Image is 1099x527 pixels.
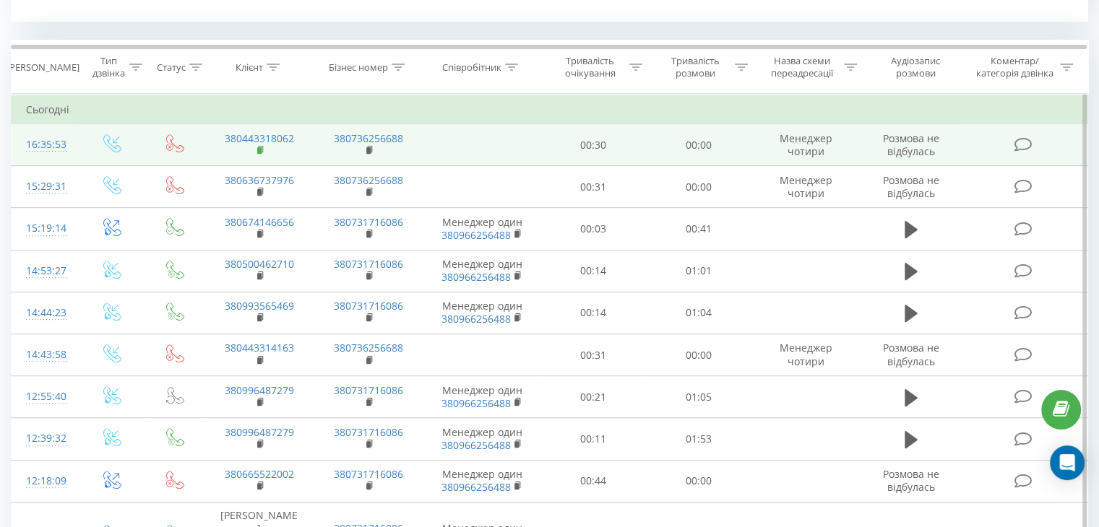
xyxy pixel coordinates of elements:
div: Статус [157,61,186,74]
td: Менеджер чотири [751,124,860,166]
td: 00:03 [541,208,646,250]
div: 15:19:14 [26,214,64,243]
a: 380731716086 [334,257,403,271]
a: 380996487279 [225,425,294,439]
div: Назва схеми переадресації [764,55,840,79]
td: Менеджер один [423,376,541,418]
div: 12:39:32 [26,424,64,453]
a: 380443318062 [225,131,294,145]
div: Аудіозапис розмови [874,55,958,79]
td: 00:44 [541,460,646,502]
a: 380966256488 [441,438,511,452]
a: 380966256488 [441,270,511,284]
td: Менеджер один [423,208,541,250]
td: Менеджер один [423,460,541,502]
td: 00:21 [541,376,646,418]
td: Менеджер один [423,418,541,460]
td: 00:00 [646,124,751,166]
a: 380731716086 [334,383,403,397]
td: 00:00 [646,334,751,376]
a: 380736256688 [334,173,403,187]
span: Розмова не відбулась [883,467,939,494]
a: 380966256488 [441,312,511,326]
td: 01:53 [646,418,751,460]
a: 380731716086 [334,467,403,481]
td: 00:11 [541,418,646,460]
a: 380966256488 [441,480,511,494]
div: Тривалість розмови [659,55,731,79]
td: 01:05 [646,376,751,418]
td: Менеджер один [423,250,541,292]
div: Тип дзвінка [91,55,125,79]
div: 14:43:58 [26,341,64,369]
a: 380500462710 [225,257,294,271]
a: 380674146656 [225,215,294,229]
td: 00:14 [541,292,646,334]
td: 00:00 [646,166,751,208]
div: 12:55:40 [26,383,64,411]
span: Розмова не відбулась [883,173,939,200]
td: Менеджер чотири [751,166,860,208]
a: 380736256688 [334,131,403,145]
div: 14:53:27 [26,257,64,285]
td: 00:41 [646,208,751,250]
td: 00:31 [541,334,646,376]
a: 380736256688 [334,341,403,354]
a: 380993565469 [225,299,294,313]
div: 14:44:23 [26,299,64,327]
div: 16:35:53 [26,131,64,159]
td: 01:01 [646,250,751,292]
div: Open Intercom Messenger [1050,445,1085,480]
span: Розмова не відбулась [883,341,939,367]
a: 380966256488 [441,228,511,242]
td: Менеджер один [423,292,541,334]
div: 15:29:31 [26,173,64,201]
div: Співробітник [442,61,501,74]
a: 380731716086 [334,215,403,229]
a: 380665522002 [225,467,294,481]
div: Клієнт [236,61,263,74]
a: 380443314163 [225,341,294,354]
td: 00:00 [646,460,751,502]
td: Сьогодні [12,95,1088,124]
td: 01:04 [646,292,751,334]
a: 380966256488 [441,396,511,410]
div: 12:18:09 [26,467,64,495]
div: [PERSON_NAME] [7,61,79,74]
div: Бізнес номер [329,61,388,74]
a: 380636737976 [225,173,294,187]
td: 00:14 [541,250,646,292]
td: 00:30 [541,124,646,166]
td: Менеджер чотири [751,334,860,376]
a: 380996487279 [225,383,294,397]
div: Тривалість очікування [554,55,626,79]
a: 380731716086 [334,425,403,439]
a: 380731716086 [334,299,403,313]
span: Розмова не відбулась [883,131,939,158]
div: Коментар/категорія дзвінка [972,55,1056,79]
td: 00:31 [541,166,646,208]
